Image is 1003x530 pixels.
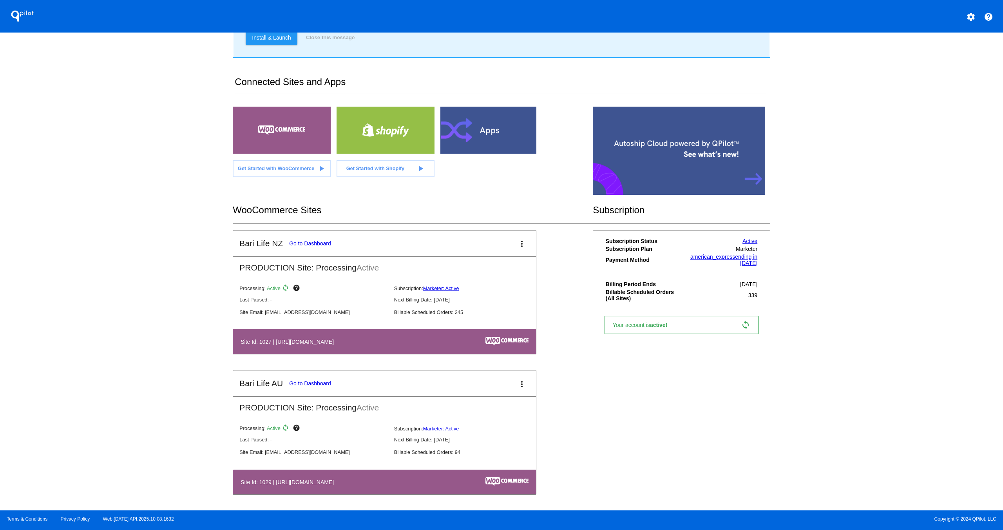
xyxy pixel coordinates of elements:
span: Active [267,426,281,432]
h2: Bari Life NZ [239,239,283,248]
a: Terms & Conditions [7,516,47,522]
span: Install & Launch [252,34,291,41]
a: Get Started with Shopify [337,160,435,177]
p: Subscription: [394,285,542,291]
button: Close this message [304,31,357,45]
mat-icon: help [293,284,302,294]
a: Marketer: Active [423,285,459,291]
h4: Site Id: 1027 | [URL][DOMAIN_NAME] [241,339,338,345]
p: Billable Scheduled Orders: 94 [394,449,542,455]
a: american_expressending in [DATE] [690,254,757,266]
a: Go to Dashboard [289,240,331,247]
span: Active [267,285,281,291]
span: 339 [748,292,757,298]
mat-icon: play_arrow [317,164,326,173]
img: c53aa0e5-ae75-48aa-9bee-956650975ee5 [485,337,529,345]
h2: Bari Life AU [239,379,283,388]
span: Marketer [736,246,757,252]
mat-icon: sync [282,284,291,294]
mat-icon: help [984,12,993,22]
th: Subscription Plan [605,245,679,252]
mat-icon: more_vert [517,379,527,389]
h2: Connected Sites and Apps [235,76,766,94]
a: Active [742,238,757,244]
span: Active [357,403,379,412]
span: american_express [690,254,735,260]
th: Billing Period Ends [605,281,679,288]
p: Next Billing Date: [DATE] [394,437,542,443]
mat-icon: sync [282,424,291,434]
th: Billable Scheduled Orders (All Sites) [605,289,679,302]
p: Last Paused: - [239,437,387,443]
a: Go to Dashboard [289,380,331,387]
h4: Site Id: 1029 | [URL][DOMAIN_NAME] [241,479,338,485]
span: Active [357,263,379,272]
h1: QPilot [7,8,38,24]
mat-icon: help [293,424,302,434]
h2: PRODUCTION Site: Processing [233,257,536,272]
a: Web:[DATE] API:2025.10.08.1632 [103,516,174,522]
a: Get Started with WooCommerce [233,160,331,177]
p: Billable Scheduled Orders: 245 [394,309,542,315]
p: Site Email: [EMAIL_ADDRESS][DOMAIN_NAME] [239,309,387,315]
span: Your account is [613,322,675,328]
span: [DATE] [740,281,757,287]
h2: WooCommerce Sites [233,205,593,216]
span: Copyright © 2024 QPilot, LLC [508,516,996,522]
mat-icon: sync [741,320,750,330]
h2: PRODUCTION Site: Processing [233,397,536,412]
th: Payment Method [605,253,679,267]
p: Site Email: [EMAIL_ADDRESS][DOMAIN_NAME] [239,449,387,455]
mat-icon: more_vert [517,239,527,249]
span: active! [650,322,671,328]
mat-icon: settings [966,12,976,22]
a: Your account isactive! sync [605,316,759,334]
h2: Subscription [593,205,770,216]
p: Last Paused: - [239,297,387,303]
span: Get Started with Shopify [346,165,405,171]
a: Install & Launch [246,31,297,45]
p: Next Billing Date: [DATE] [394,297,542,303]
a: Privacy Policy [61,516,90,522]
span: Get Started with WooCommerce [238,165,314,171]
th: Subscription Status [605,238,679,245]
p: Subscription: [394,426,542,432]
a: Marketer: Active [423,426,459,432]
p: Processing: [239,424,387,434]
mat-icon: play_arrow [416,164,425,173]
p: Processing: [239,284,387,294]
img: c53aa0e5-ae75-48aa-9bee-956650975ee5 [485,477,529,486]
